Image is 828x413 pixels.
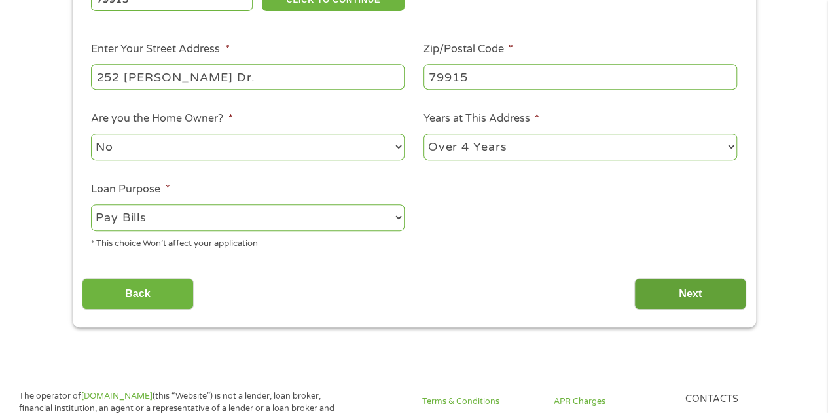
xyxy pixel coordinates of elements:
[423,43,513,56] label: Zip/Postal Code
[422,395,538,408] a: Terms & Conditions
[554,395,670,408] a: APR Charges
[91,64,405,89] input: 1 Main Street
[91,183,170,196] label: Loan Purpose
[91,233,405,251] div: * This choice Won’t affect your application
[423,112,539,126] label: Years at This Address
[82,278,194,310] input: Back
[91,112,232,126] label: Are you the Home Owner?
[81,391,153,401] a: [DOMAIN_NAME]
[91,43,229,56] label: Enter Your Street Address
[634,278,746,310] input: Next
[685,393,801,406] h4: Contacts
